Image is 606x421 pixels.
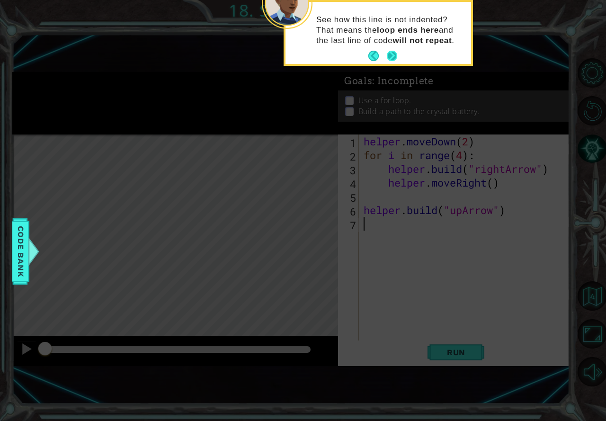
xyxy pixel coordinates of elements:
[316,15,464,46] p: See how this line is not indented? That means the and the last line of code .
[13,223,28,280] span: Code Bank
[377,26,439,35] strong: loop ends here
[368,51,387,61] button: Back
[387,51,397,61] button: Next
[392,36,452,45] strong: will not repeat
